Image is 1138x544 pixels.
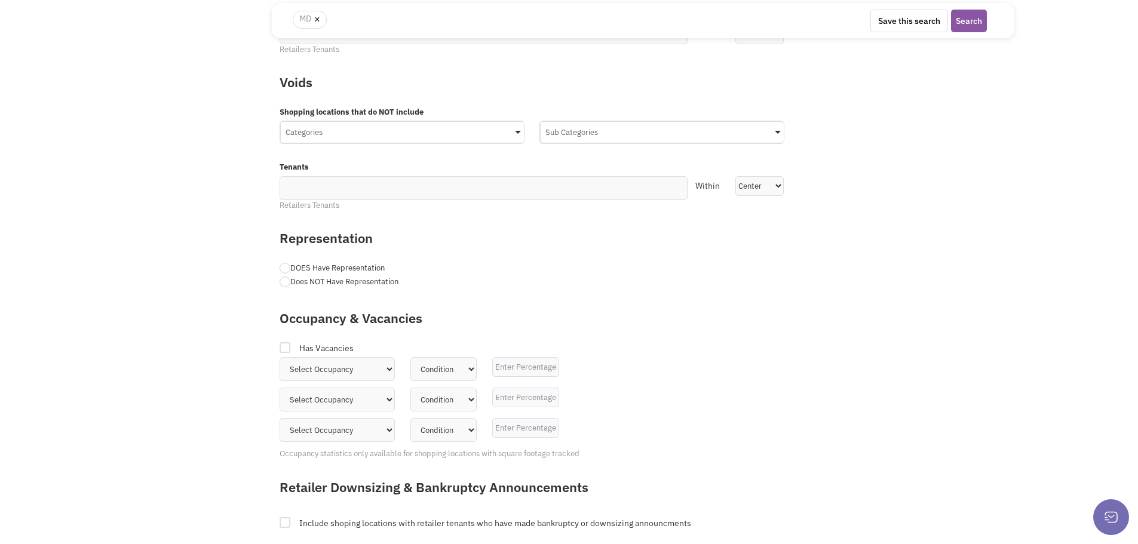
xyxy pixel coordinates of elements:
[280,448,579,459] span: Occupancy statistics only available for shopping locations with square footage tracked
[541,122,784,140] div: Sub Categories
[870,10,948,32] button: Save this search
[688,176,728,196] div: Within
[492,418,559,438] input: Enter Percentage
[272,73,895,91] label: Voids
[272,478,768,496] label: Retailer Downsizing & Bankruptcy Announcements
[280,107,887,118] label: Shopping locations that do NOT include
[281,122,524,140] div: Categories
[492,357,559,377] input: Enter Percentage
[492,388,559,407] input: Enter Percentage
[292,342,361,354] span: Has Vacancies
[292,517,699,529] span: Include shoping locations with retailer tenants who have made bankruptcy or downsizing announcments
[290,263,385,273] span: DOES Have Representation
[272,309,768,327] label: Occupancy & Vacancies
[293,11,326,29] span: MD
[272,229,768,247] label: Representation
[280,200,339,210] span: Retailers Tenants
[951,10,987,32] button: Search
[314,14,320,25] a: ×
[290,276,398,287] span: Does NOT Have Representation
[280,44,339,54] span: Retailers Tenants
[280,162,887,173] label: Tenants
